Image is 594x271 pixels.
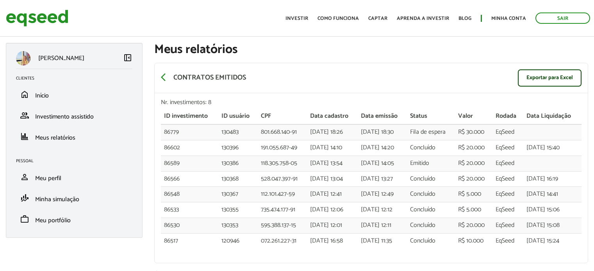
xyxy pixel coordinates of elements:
td: 86548 [161,187,218,202]
td: Concluído [407,187,455,202]
img: EqSeed [6,8,68,28]
td: 118.305.758-05 [258,156,307,171]
td: Concluído [407,233,455,248]
td: R$ 10.000 [455,233,492,248]
td: R$ 5.000 [455,187,492,202]
td: EqSeed [492,218,523,234]
li: Início [10,84,138,105]
a: groupInvestimento assistido [16,111,132,120]
td: EqSeed [492,202,523,218]
td: [DATE] 13:54 [307,156,358,171]
a: Sair [535,12,590,24]
span: Meu portfólio [35,215,71,226]
td: Concluído [407,140,455,156]
span: arrow_back_ios [161,73,170,82]
th: ID investimento [161,109,218,124]
div: Nr. investimentos: 8 [161,99,582,106]
td: [DATE] 14:05 [358,156,407,171]
span: finance [20,132,29,141]
td: 595.388.137-15 [258,218,307,234]
h1: Meus relatórios [154,43,588,57]
td: R$ 30.000 [455,124,492,140]
td: [DATE] 11:35 [358,233,407,248]
span: group [20,111,29,120]
td: 86517 [161,233,218,248]
td: 120946 [218,233,258,248]
td: [DATE] 14:20 [358,140,407,156]
th: Data cadastro [307,109,358,124]
a: finance_modeMinha simulação [16,193,132,203]
td: Concluído [407,218,455,234]
span: left_panel_close [123,53,132,62]
td: [DATE] 12:41 [307,187,358,202]
td: [DATE] 16:19 [523,171,582,187]
td: [DATE] 16:58 [307,233,358,248]
h2: Clientes [16,76,138,81]
td: 112.101.427-59 [258,187,307,202]
td: 130483 [218,124,258,140]
td: 130396 [218,140,258,156]
li: Minha simulação [10,188,138,209]
a: Exportar para Excel [518,69,582,87]
th: Valor [455,109,492,124]
th: CPF [258,109,307,124]
td: 86530 [161,218,218,234]
td: 130353 [218,218,258,234]
span: person [20,172,29,182]
td: [DATE] 12:49 [358,187,407,202]
td: [DATE] 12:12 [358,202,407,218]
th: ID usuário [218,109,258,124]
td: 86566 [161,171,218,187]
td: R$ 20.000 [455,171,492,187]
td: 86602 [161,140,218,156]
td: R$ 20.000 [455,156,492,171]
td: Emitido [407,156,455,171]
td: [DATE] 18:30 [358,124,407,140]
a: workMeu portfólio [16,214,132,224]
td: [DATE] 13:04 [307,171,358,187]
span: Meus relatórios [35,133,75,143]
a: arrow_back_ios [161,73,170,83]
a: homeInício [16,90,132,99]
td: R$ 5.000 [455,202,492,218]
td: EqSeed [492,171,523,187]
a: financeMeus relatórios [16,132,132,141]
li: Meus relatórios [10,126,138,147]
a: Minha conta [491,16,526,21]
td: 735.474.177-91 [258,202,307,218]
td: EqSeed [492,156,523,171]
td: 191.055.687-49 [258,140,307,156]
a: Blog [458,16,471,21]
th: Status [407,109,455,124]
a: personMeu perfil [16,172,132,182]
a: Aprenda a investir [397,16,449,21]
td: [DATE] 13:27 [358,171,407,187]
td: [DATE] 18:26 [307,124,358,140]
td: 86533 [161,202,218,218]
td: Concluído [407,202,455,218]
td: R$ 20.000 [455,218,492,234]
li: Meu perfil [10,166,138,188]
span: finance_mode [20,193,29,203]
td: 86589 [161,156,218,171]
p: Contratos emitidos [173,74,246,82]
td: [DATE] 12:01 [307,218,358,234]
span: Início [35,90,49,101]
td: [DATE] 12:11 [358,218,407,234]
li: Meu portfólio [10,209,138,230]
td: 130386 [218,156,258,171]
td: 86779 [161,124,218,140]
td: [DATE] 14:41 [523,187,582,202]
td: R$ 20.000 [455,140,492,156]
span: Meu perfil [35,173,61,184]
span: Investimento assistido [35,112,94,122]
td: Concluído [407,171,455,187]
th: Data emissão [358,109,407,124]
span: Minha simulação [35,194,79,205]
td: 130367 [218,187,258,202]
td: 528.047.397-91 [258,171,307,187]
a: Colapsar menu [123,53,132,64]
span: home [20,90,29,99]
td: 130355 [218,202,258,218]
span: work [20,214,29,224]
